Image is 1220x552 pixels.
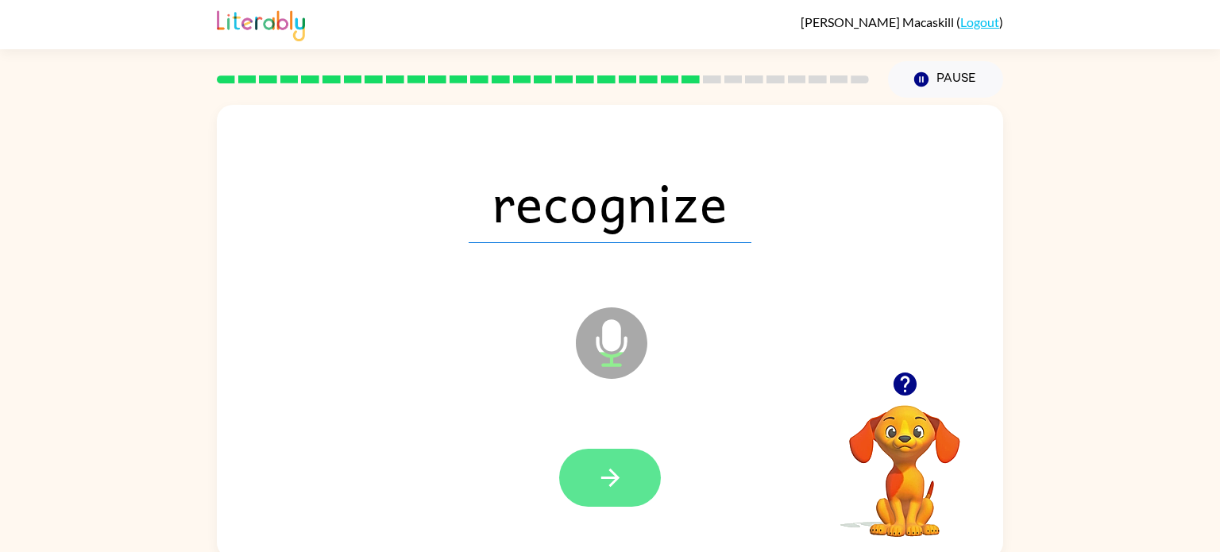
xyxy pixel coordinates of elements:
span: [PERSON_NAME] Macaskill [801,14,956,29]
video: Your browser must support playing .mp4 files to use Literably. Please try using another browser. [825,380,984,539]
div: ( ) [801,14,1003,29]
button: Pause [888,61,1003,98]
img: Literably [217,6,305,41]
span: recognize [469,160,751,243]
a: Logout [960,14,999,29]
